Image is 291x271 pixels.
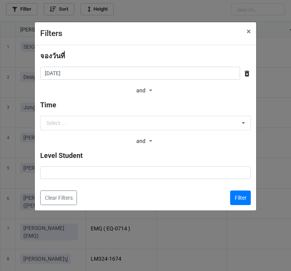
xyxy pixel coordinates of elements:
[136,85,155,97] div: and
[46,120,66,126] div: Select ...
[40,51,65,61] label: จองวันที่
[40,67,240,80] input: Date
[40,100,56,110] label: Time
[40,28,230,40] div: Filters
[136,136,155,147] div: and
[40,150,83,161] label: Level Student
[40,191,77,205] button: Clear Filters
[247,27,251,36] span: ×
[230,191,251,205] button: Filter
